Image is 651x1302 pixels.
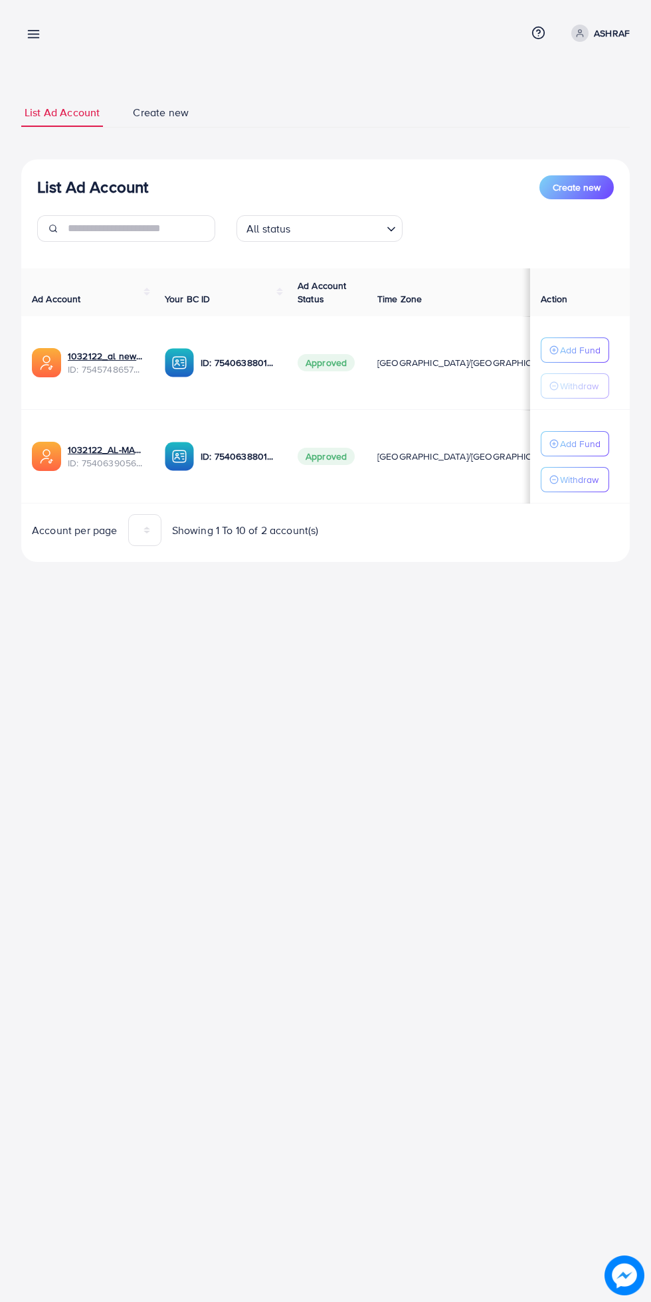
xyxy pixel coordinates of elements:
img: ic-ba-acc.ded83a64.svg [165,442,194,471]
button: Withdraw [541,467,609,492]
span: Time Zone [377,292,422,306]
p: ID: 7540638801937629201 [201,355,276,371]
img: ic-ads-acc.e4c84228.svg [32,348,61,377]
p: Add Fund [560,342,601,358]
input: Search for option [295,217,381,238]
img: ic-ads-acc.e4c84228.svg [32,442,61,471]
p: Add Fund [560,436,601,452]
span: [GEOGRAPHIC_DATA]/[GEOGRAPHIC_DATA] [377,356,562,369]
span: ID: 7540639056867557392 [68,456,143,470]
a: ASHRAF [566,25,630,42]
p: Withdraw [560,472,599,488]
span: Showing 1 To 10 of 2 account(s) [172,523,319,538]
span: Create new [553,181,601,194]
p: Withdraw [560,378,599,394]
div: Search for option [236,215,403,242]
span: Action [541,292,567,306]
span: Approved [298,354,355,371]
div: <span class='underline'>1032122_al new_1756881546706</span></br>7545748657711988753 [68,349,143,377]
span: Your BC ID [165,292,211,306]
span: Ad Account Status [298,279,347,306]
button: Add Fund [541,431,609,456]
a: 1032122_AL-MAKKAH_1755691890611 [68,443,143,456]
span: All status [244,219,294,238]
img: ic-ba-acc.ded83a64.svg [165,348,194,377]
span: Ad Account [32,292,81,306]
img: image [604,1255,644,1295]
button: Create new [539,175,614,199]
p: ID: 7540638801937629201 [201,448,276,464]
span: Account per page [32,523,118,538]
button: Add Fund [541,337,609,363]
button: Withdraw [541,373,609,399]
div: <span class='underline'>1032122_AL-MAKKAH_1755691890611</span></br>7540639056867557392 [68,443,143,470]
a: 1032122_al new_1756881546706 [68,349,143,363]
span: Approved [298,448,355,465]
p: ASHRAF [594,25,630,41]
h3: List Ad Account [37,177,148,197]
span: [GEOGRAPHIC_DATA]/[GEOGRAPHIC_DATA] [377,450,562,463]
span: List Ad Account [25,105,100,120]
span: ID: 7545748657711988753 [68,363,143,376]
span: Create new [133,105,189,120]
